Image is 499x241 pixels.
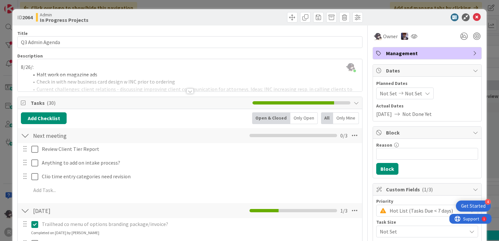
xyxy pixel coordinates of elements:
span: Custom Fields [386,185,470,193]
span: Tasks [31,99,249,107]
div: 1 [34,3,36,8]
b: In Progress Projects [40,17,89,23]
span: Not Set [380,89,397,97]
span: Hot List (Tasks Due < 7 days) [390,206,463,215]
p: Trailhead co menu of options branding package/invoice? [42,220,358,228]
img: ML [401,33,408,40]
span: 0 / 3 [340,132,347,139]
span: ID [17,13,33,21]
span: Not Set [405,89,422,97]
div: All [321,112,333,124]
div: Priority [376,199,478,203]
div: Completed on [DATE] by [PERSON_NAME] [31,230,99,236]
label: Reason [376,142,392,148]
span: Owner [383,32,398,40]
b: 2064 [22,14,33,21]
span: Actual Dates [376,103,478,109]
input: Add Checklist... [31,205,178,217]
span: Block [386,129,470,137]
div: Only Open [290,112,318,124]
div: 4 [485,199,491,205]
div: Open & Closed [252,112,290,124]
input: type card name here... [17,36,362,48]
button: Add Checklist [21,112,67,124]
span: Not Set [380,227,463,236]
input: Add Checklist... [31,130,178,141]
div: Get Started [461,203,486,209]
span: ( 30 ) [47,100,56,106]
span: [DATE] [376,110,392,118]
label: Title [17,30,28,36]
span: Management [386,49,470,57]
span: Support [14,1,30,9]
button: Block [376,163,398,175]
div: Open Get Started checklist, remaining modules: 4 [456,201,491,212]
img: KN [374,32,382,40]
span: Dates [386,67,470,74]
p: Clio time entry categories need revision [42,173,358,180]
span: Planned Dates [376,80,478,87]
p: 8/26/: [21,63,359,71]
img: KSUdwsmRdKCdnCWKMQNDjBbW54YMeX8F.gif [346,62,355,72]
li: Halt work on magazine ads [29,71,359,78]
p: Review Client Tier Report [42,145,358,153]
span: ( 1/3 ) [422,186,433,193]
div: Only Mine [333,112,359,124]
span: Description [17,53,43,59]
span: Not Done Yet [402,110,432,118]
div: Task Size [376,220,478,224]
span: 1 / 3 [340,207,347,215]
p: Anything to add on intake process? [42,159,358,167]
span: Admin [40,12,89,17]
